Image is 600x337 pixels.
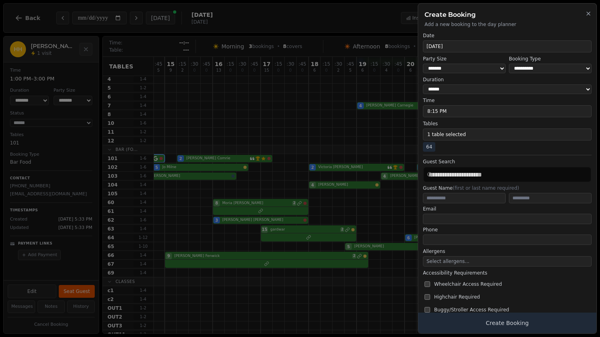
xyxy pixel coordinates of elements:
[425,10,590,20] h2: Create Booking
[423,76,592,83] label: Duration
[423,32,592,39] label: Date
[434,294,480,300] span: Highchair Required
[423,158,592,165] label: Guest Search
[427,259,469,264] span: Select allergens...
[425,307,430,313] input: Buggy/Stroller Access Required
[423,40,592,52] button: [DATE]
[423,56,506,62] label: Party Size
[425,294,430,300] input: Highchair Required
[423,97,592,104] label: Time
[434,307,509,313] span: Buggy/Stroller Access Required
[423,128,592,140] button: 1 table selected
[423,256,592,267] button: Select allergens...
[423,185,592,191] label: Guest Name
[434,281,502,287] span: Wheelchair Access Required
[423,120,592,127] label: Tables
[425,281,430,287] input: Wheelchair Access Required
[423,227,592,233] label: Phone
[418,313,596,333] button: Create Booking
[423,270,592,276] label: Accessibility Requirements
[423,142,435,152] span: 64
[425,21,590,28] p: Add a new booking to the day planner
[423,248,592,255] label: Allergens
[452,185,519,191] span: (first or last name required)
[509,56,592,62] label: Booking Type
[423,105,592,117] button: 8:15 PM
[423,206,592,212] label: Email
